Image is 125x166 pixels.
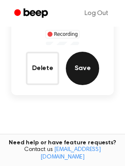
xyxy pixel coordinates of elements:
[66,52,99,85] button: Save Audio Record
[8,5,55,22] a: Beep
[5,146,120,161] span: Contact us
[76,3,117,23] a: Log Out
[40,147,101,160] a: [EMAIL_ADDRESS][DOMAIN_NAME]
[26,52,59,85] button: Delete Audio Record
[45,30,80,38] div: Recording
